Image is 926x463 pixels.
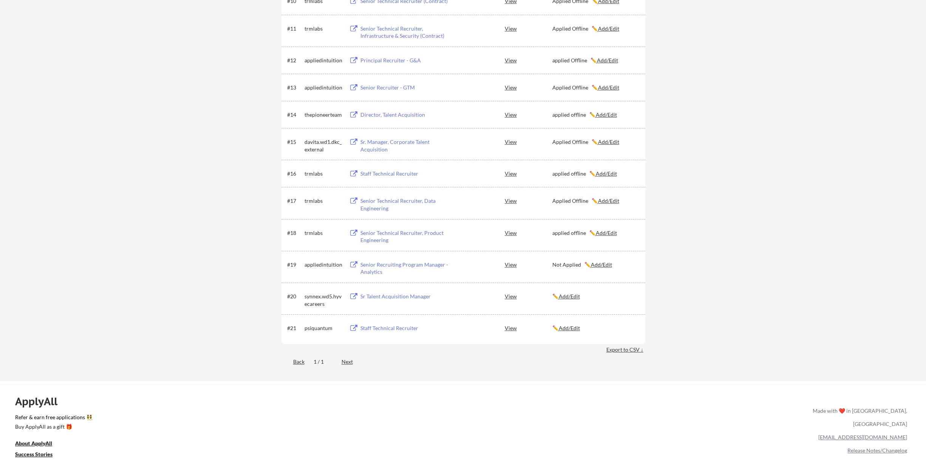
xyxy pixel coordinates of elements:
u: Add/Edit [598,25,619,32]
div: Made with ❤️ in [GEOGRAPHIC_DATA], [GEOGRAPHIC_DATA] [810,404,907,431]
div: trmlabs [305,25,342,32]
div: Senior Recruiting Program Manager - Analytics [360,261,454,276]
div: View [505,22,552,35]
div: View [505,135,552,148]
div: appliedintuition [305,84,342,91]
div: #20 [287,293,302,300]
div: trmlabs [305,229,342,237]
div: Senior Technical Recruiter, Data Engineering [360,197,454,212]
div: #18 [287,229,302,237]
u: Add/Edit [598,198,619,204]
div: #16 [287,170,302,177]
div: ApplyAll [15,395,66,408]
div: Sr. Manager, Corporate Talent Acquisition [360,138,454,153]
div: View [505,258,552,271]
div: applied Offline ✏️ [552,57,638,64]
div: applied offline ✏️ [552,111,638,119]
div: #17 [287,197,302,205]
u: Add/Edit [598,139,619,145]
div: 1 / 1 [314,358,332,366]
div: Senior Recruiter - GTM [360,84,454,91]
div: applied offline ✏️ [552,170,638,177]
div: Senior Technical Recruiter, Product Engineering [360,229,454,244]
div: Applied Offline ✏️ [552,25,638,32]
u: Add/Edit [596,170,617,177]
u: Add/Edit [596,111,617,118]
div: appliedintuition [305,261,342,269]
div: View [505,167,552,180]
div: #12 [287,57,302,64]
div: View [505,53,552,67]
div: #15 [287,138,302,146]
div: appliedintuition [305,57,342,64]
div: psiquantum [305,324,342,332]
div: trmlabs [305,170,342,177]
div: #21 [287,324,302,332]
div: applied offline ✏️ [552,229,638,237]
div: Next [342,358,362,366]
div: View [505,80,552,94]
div: trmlabs [305,197,342,205]
div: Senior Technical Recruiter, Infrastructure & Security (Contract) [360,25,454,40]
div: Applied Offline ✏️ [552,138,638,146]
div: synnex.wd5.hyvecareers [305,293,342,307]
u: Add/Edit [559,325,580,331]
u: Add/Edit [597,57,618,63]
div: ✏️ [552,293,638,300]
div: Staff Technical Recruiter [360,170,454,177]
div: davita.wd1.dkc_external [305,138,342,153]
div: #13 [287,84,302,91]
u: Success Stories [15,451,53,457]
div: View [505,194,552,207]
u: About ApplyAll [15,440,52,446]
a: About ApplyAll [15,439,63,449]
a: Success Stories [15,450,63,460]
div: Not Applied ✏️ [552,261,638,269]
div: Export to CSV ↓ [606,346,645,353]
div: View [505,108,552,121]
u: Add/Edit [596,230,617,236]
div: View [505,321,552,335]
div: Director, Talent Acquisition [360,111,454,119]
a: Refer & earn free applications 👯‍♀️ [15,415,655,423]
div: Sr Talent Acquisition Manager [360,293,454,300]
div: View [505,226,552,239]
div: View [505,289,552,303]
div: Buy ApplyAll as a gift 🎁 [15,424,91,429]
a: Release Notes/Changelog [847,447,907,454]
div: #19 [287,261,302,269]
div: thepioneerteam [305,111,342,119]
u: Add/Edit [559,293,580,299]
div: Back [281,358,305,366]
div: Staff Technical Recruiter [360,324,454,332]
u: Add/Edit [591,261,612,268]
a: Buy ApplyAll as a gift 🎁 [15,423,91,432]
div: ✏️ [552,324,638,332]
u: Add/Edit [598,84,619,91]
div: Applied Offline ✏️ [552,197,638,205]
a: [EMAIL_ADDRESS][DOMAIN_NAME] [818,434,907,440]
div: #11 [287,25,302,32]
div: #14 [287,111,302,119]
div: Principal Recruiter - G&A [360,57,454,64]
div: Applied Offline ✏️ [552,84,638,91]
